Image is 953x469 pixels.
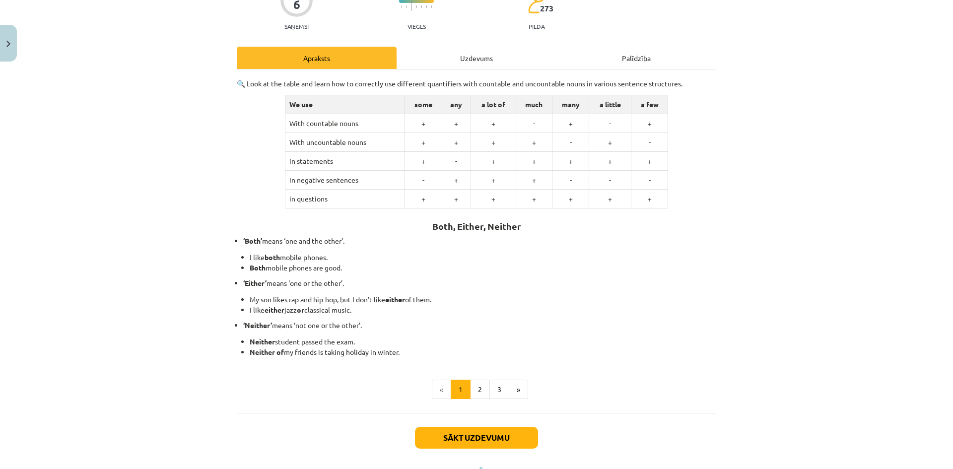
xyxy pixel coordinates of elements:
li: I like jazz classical music. [250,305,716,315]
button: 2 [470,380,490,400]
td: - [631,171,668,190]
div: Apraksts [237,47,397,69]
td: + [516,152,552,171]
td: + [471,171,516,190]
td: + [631,152,668,171]
p: means ‘not one or the other’. [243,320,716,331]
td: + [471,133,516,152]
img: icon-close-lesson-0947bae3869378f0d4975bcd49f059093ad1ed9edebbc8119c70593378902aed.svg [6,41,10,47]
td: + [442,190,471,208]
strong: ‘Neither’ [243,321,272,330]
p: 🔍 Look at the table and learn how to correctly use different quantifiers with countable and uncou... [237,78,716,89]
td: + [471,152,516,171]
strong: either [265,305,284,314]
td: + [442,171,471,190]
li: I like mobile phones. [250,252,716,263]
nav: Page navigation example [237,380,716,400]
img: icon-short-line-57e1e144782c952c97e751825c79c345078a6d821885a25fce030b3d8c18986b.svg [426,5,427,8]
p: Viegls [408,23,426,30]
td: + [552,152,589,171]
td: + [516,133,552,152]
td: some [405,95,442,114]
td: + [631,190,668,208]
td: + [471,190,516,208]
td: in statements [285,152,405,171]
span: 273 [540,4,553,13]
button: Sākt uzdevumu [415,427,538,449]
img: icon-short-line-57e1e144782c952c97e751825c79c345078a6d821885a25fce030b3d8c18986b.svg [421,5,422,8]
td: - [405,171,442,190]
li: my friends is taking holiday in winter. [250,347,716,357]
td: + [405,114,442,133]
img: icon-short-line-57e1e144782c952c97e751825c79c345078a6d821885a25fce030b3d8c18986b.svg [401,5,402,8]
td: - [552,171,589,190]
td: + [516,171,552,190]
button: 1 [451,380,471,400]
strong: Neither of [250,347,284,356]
td: With countable nouns [285,114,405,133]
strong: Neither [250,337,275,346]
td: many [552,95,589,114]
li: mobile phones are good. [250,263,716,273]
img: icon-short-line-57e1e144782c952c97e751825c79c345078a6d821885a25fce030b3d8c18986b.svg [431,5,432,8]
img: icon-short-line-57e1e144782c952c97e751825c79c345078a6d821885a25fce030b3d8c18986b.svg [416,5,417,8]
td: + [516,190,552,208]
td: + [442,114,471,133]
td: + [405,133,442,152]
strong: or [297,305,304,314]
div: Uzdevums [397,47,556,69]
td: - [442,152,471,171]
li: My son likes rap and hip-hop, but I don’t like of them. [250,294,716,305]
td: - [589,114,631,133]
strong: Both [250,263,266,272]
td: - [552,133,589,152]
td: in questions [285,190,405,208]
td: With uncountable nouns [285,133,405,152]
div: Palīdzība [556,47,716,69]
td: + [442,133,471,152]
p: Saņemsi [280,23,313,30]
td: in negative sentences [285,171,405,190]
strong: ‘Both’ [243,236,262,245]
td: - [631,133,668,152]
button: » [509,380,528,400]
strong: either [385,295,405,304]
td: a few [631,95,668,114]
img: icon-short-line-57e1e144782c952c97e751825c79c345078a6d821885a25fce030b3d8c18986b.svg [406,5,407,8]
strong: both [265,253,280,262]
p: pilda [529,23,545,30]
td: + [631,114,668,133]
strong: ‘Either’ [243,278,267,287]
p: means ‘one and the other’. [243,236,716,246]
td: + [589,152,631,171]
td: much [516,95,552,114]
td: + [405,190,442,208]
td: + [589,133,631,152]
button: 3 [489,380,509,400]
td: any [442,95,471,114]
td: a little [589,95,631,114]
p: means ‘one or the other’. [243,278,716,288]
strong: Both, Either, Neither [432,220,521,232]
td: - [516,114,552,133]
td: + [589,190,631,208]
td: + [471,114,516,133]
li: student passed the exam. [250,336,716,347]
td: + [552,190,589,208]
td: We use [285,95,405,114]
td: a lot of [471,95,516,114]
td: - [589,171,631,190]
td: + [405,152,442,171]
td: + [552,114,589,133]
